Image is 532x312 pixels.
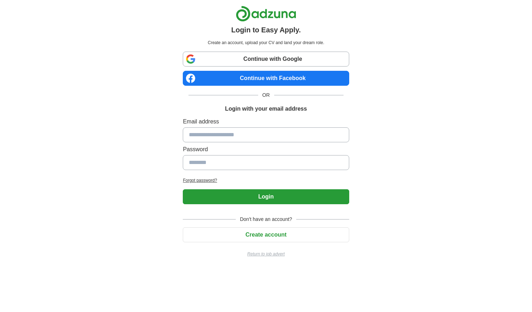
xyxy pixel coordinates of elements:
[183,177,349,184] a: Forgot password?
[183,117,349,126] label: Email address
[183,251,349,257] a: Return to job advert
[183,232,349,238] a: Create account
[236,216,297,223] span: Don't have an account?
[236,6,296,22] img: Adzuna logo
[225,105,307,113] h1: Login with your email address
[183,52,349,67] a: Continue with Google
[184,39,347,46] p: Create an account, upload your CV and land your dream role.
[258,91,274,99] span: OR
[183,227,349,242] button: Create account
[183,145,349,154] label: Password
[183,71,349,86] a: Continue with Facebook
[231,25,301,35] h1: Login to Easy Apply.
[183,189,349,204] button: Login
